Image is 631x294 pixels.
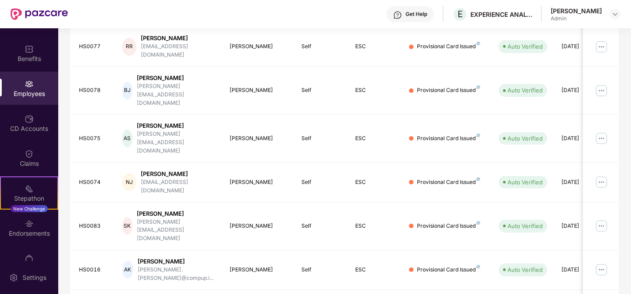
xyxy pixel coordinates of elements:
[301,134,341,143] div: Self
[355,178,395,187] div: ESC
[137,122,215,130] div: [PERSON_NAME]
[137,82,215,107] div: [PERSON_NAME][EMAIL_ADDRESS][DOMAIN_NAME]
[417,86,480,95] div: Provisional Card Issued
[137,218,215,243] div: [PERSON_NAME][EMAIL_ADDRESS][DOMAIN_NAME]
[458,9,463,19] span: E
[301,86,341,95] div: Self
[25,219,34,228] img: svg+xml;base64,PHN2ZyBpZD0iRW5kb3JzZW1lbnRzIiB4bWxucz0iaHR0cDovL3d3dy53My5vcmcvMjAwMC9zdmciIHdpZH...
[301,266,341,274] div: Self
[417,42,480,51] div: Provisional Card Issued
[122,38,137,56] div: RR
[1,194,57,203] div: Stepathon
[79,42,108,51] div: HS0077
[594,84,608,98] img: manageButton
[138,257,215,266] div: [PERSON_NAME]
[301,178,341,187] div: Self
[612,11,619,18] img: svg+xml;base64,PHN2ZyBpZD0iRHJvcGRvd24tMzJ4MzIiIHhtbG5zPSJodHRwOi8vd3d3LnczLm9yZy8yMDAwL3N2ZyIgd2...
[79,178,108,187] div: HS0074
[25,184,34,193] img: svg+xml;base64,PHN2ZyB4bWxucz0iaHR0cDovL3d3dy53My5vcmcvMjAwMC9zdmciIHdpZHRoPSIyMSIgaGVpZ2h0PSIyMC...
[122,261,134,279] div: AK
[122,217,132,235] div: SK
[79,266,108,274] div: HS0016
[79,222,108,230] div: HS0083
[137,130,215,155] div: [PERSON_NAME][EMAIL_ADDRESS][DOMAIN_NAME]
[141,42,215,59] div: [EMAIL_ADDRESS][DOMAIN_NAME]
[477,265,480,268] img: svg+xml;base64,PHN2ZyB4bWxucz0iaHR0cDovL3d3dy53My5vcmcvMjAwMC9zdmciIHdpZHRoPSI4IiBoZWlnaHQ9IjgiIH...
[229,178,287,187] div: [PERSON_NAME]
[229,222,287,230] div: [PERSON_NAME]
[25,80,34,88] img: svg+xml;base64,PHN2ZyBpZD0iRW1wbG95ZWVzIiB4bWxucz0iaHR0cDovL3d3dy53My5vcmcvMjAwMC9zdmciIHdpZHRoPS...
[477,85,480,89] img: svg+xml;base64,PHN2ZyB4bWxucz0iaHR0cDovL3d3dy53My5vcmcvMjAwMC9zdmciIHdpZHRoPSI4IiBoZWlnaHQ9IjgiIH...
[137,74,215,82] div: [PERSON_NAME]
[9,273,18,282] img: svg+xml;base64,PHN2ZyBpZD0iU2V0dGluZy0yMHgyMCIgeG1sbnM9Imh0dHA6Ly93d3cudzMub3JnLzIwMDAvc3ZnIiB3aW...
[507,86,543,95] div: Auto Verified
[477,177,480,181] img: svg+xml;base64,PHN2ZyB4bWxucz0iaHR0cDovL3d3dy53My5vcmcvMjAwMC9zdmciIHdpZHRoPSI4IiBoZWlnaHQ9IjgiIH...
[561,266,601,274] div: [DATE]
[561,42,601,51] div: [DATE]
[25,45,34,53] img: svg+xml;base64,PHN2ZyBpZD0iQmVuZWZpdHMiIHhtbG5zPSJodHRwOi8vd3d3LnczLm9yZy8yMDAwL3N2ZyIgd2lkdGg9Ij...
[406,11,427,18] div: Get Help
[594,263,608,277] img: manageButton
[551,15,602,22] div: Admin
[141,34,215,42] div: [PERSON_NAME]
[137,210,215,218] div: [PERSON_NAME]
[122,82,132,99] div: BJ
[11,205,48,212] div: New Challenge
[122,130,132,147] div: AS
[229,134,287,143] div: [PERSON_NAME]
[229,266,287,274] div: [PERSON_NAME]
[594,40,608,54] img: manageButton
[470,10,532,19] div: EXPERIENCE ANALYTICS INDIA PVT LTD
[477,221,480,225] img: svg+xml;base64,PHN2ZyB4bWxucz0iaHR0cDovL3d3dy53My5vcmcvMjAwMC9zdmciIHdpZHRoPSI4IiBoZWlnaHQ9IjgiIH...
[594,175,608,189] img: manageButton
[355,86,395,95] div: ESC
[507,178,543,187] div: Auto Verified
[141,178,215,195] div: [EMAIL_ADDRESS][DOMAIN_NAME]
[561,178,601,187] div: [DATE]
[355,42,395,51] div: ESC
[417,222,480,230] div: Provisional Card Issued
[477,42,480,45] img: svg+xml;base64,PHN2ZyB4bWxucz0iaHR0cDovL3d3dy53My5vcmcvMjAwMC9zdmciIHdpZHRoPSI4IiBoZWlnaHQ9IjgiIH...
[417,178,480,187] div: Provisional Card Issued
[79,134,108,143] div: HS0075
[561,134,601,143] div: [DATE]
[561,222,601,230] div: [DATE]
[138,266,215,283] div: [PERSON_NAME].[PERSON_NAME]@compup.i...
[551,7,602,15] div: [PERSON_NAME]
[417,266,480,274] div: Provisional Card Issued
[594,131,608,145] img: manageButton
[301,42,341,51] div: Self
[393,11,402,19] img: svg+xml;base64,PHN2ZyBpZD0iSGVscC0zMngzMiIgeG1sbnM9Imh0dHA6Ly93d3cudzMub3JnLzIwMDAvc3ZnIiB3aWR0aD...
[417,134,480,143] div: Provisional Card Issued
[507,42,543,51] div: Auto Verified
[25,254,34,263] img: svg+xml;base64,PHN2ZyBpZD0iTXlfT3JkZXJzIiBkYXRhLW5hbWU9Ik15IE9yZGVycyIgeG1sbnM9Imh0dHA6Ly93d3cudz...
[11,8,68,20] img: New Pazcare Logo
[477,134,480,137] img: svg+xml;base64,PHN2ZyB4bWxucz0iaHR0cDovL3d3dy53My5vcmcvMjAwMC9zdmciIHdpZHRoPSI4IiBoZWlnaHQ9IjgiIH...
[141,170,215,178] div: [PERSON_NAME]
[301,222,341,230] div: Self
[229,86,287,95] div: [PERSON_NAME]
[355,222,395,230] div: ESC
[355,266,395,274] div: ESC
[355,134,395,143] div: ESC
[79,86,108,95] div: HS0078
[507,134,543,143] div: Auto Verified
[20,273,49,282] div: Settings
[25,115,34,123] img: svg+xml;base64,PHN2ZyBpZD0iQ0RfQWNjb3VudHMiIGRhdGEtbmFtZT0iQ0QgQWNjb3VudHMiIHhtbG5zPSJodHRwOi8vd3...
[229,42,287,51] div: [PERSON_NAME]
[122,173,137,191] div: NJ
[507,265,543,274] div: Auto Verified
[561,86,601,95] div: [DATE]
[25,149,34,158] img: svg+xml;base64,PHN2ZyBpZD0iQ2xhaW0iIHhtbG5zPSJodHRwOi8vd3d3LnczLm9yZy8yMDAwL3N2ZyIgd2lkdGg9IjIwIi...
[507,221,543,230] div: Auto Verified
[594,219,608,233] img: manageButton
